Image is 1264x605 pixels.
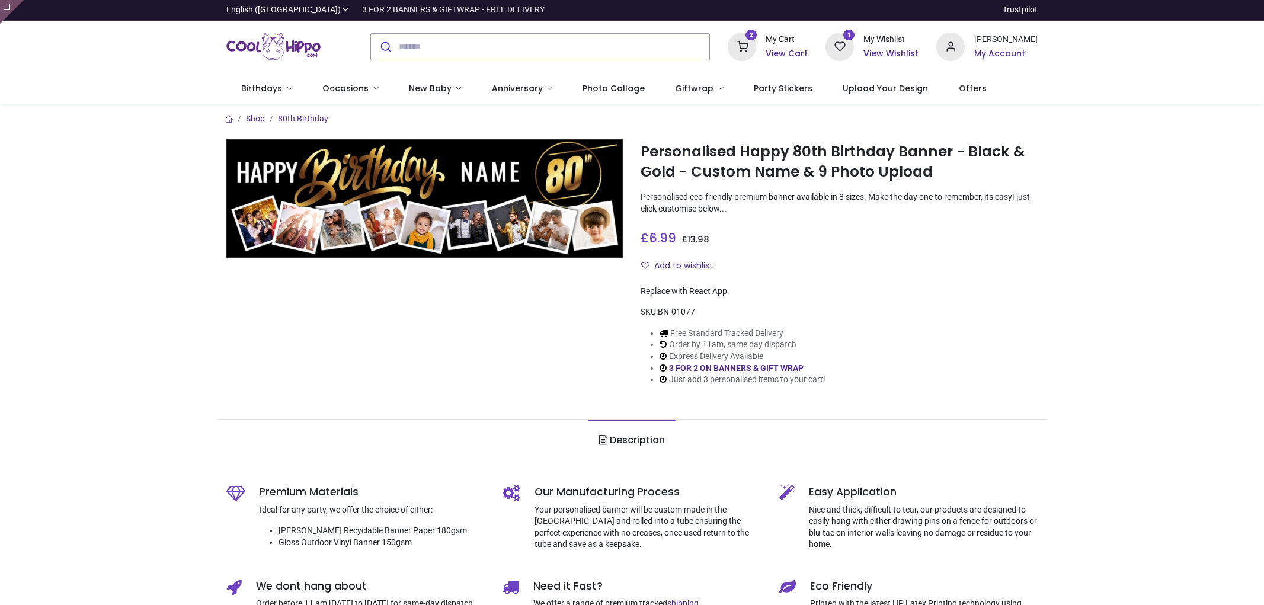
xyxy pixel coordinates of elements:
[974,34,1038,46] div: [PERSON_NAME]
[810,579,1038,594] h5: Eco Friendly
[809,504,1038,550] p: Nice and thick, difficult to tear, our products are designed to easily hang with either drawing p...
[476,73,568,104] a: Anniversary
[260,485,485,500] h5: Premium Materials
[766,34,808,46] div: My Cart
[393,73,476,104] a: New Baby
[307,73,393,104] a: Occasions
[322,82,369,94] span: Occasions
[728,41,756,50] a: 2
[766,48,808,60] a: View Cart
[641,256,723,276] button: Add to wishlistAdd to wishlist
[641,142,1038,183] h1: Personalised Happy 80th Birthday Banner - Black & Gold - Custom Name & 9 Photo Upload
[535,504,761,550] p: Your personalised banner will be custom made in the [GEOGRAPHIC_DATA] and rolled into a tube ensu...
[588,420,676,461] a: Description
[226,30,321,63] a: Logo of Cool Hippo
[246,114,265,123] a: Shop
[843,82,928,94] span: Upload Your Design
[583,82,645,94] span: Photo Collage
[843,30,855,41] sup: 1
[863,34,919,46] div: My Wishlist
[226,30,321,63] img: Cool Hippo
[256,579,485,594] h5: We dont hang about
[669,363,804,373] a: 3 FOR 2 ON BANNERS & GIFT WRAP
[1003,4,1038,16] a: Trustpilot
[260,504,485,516] p: Ideal for any party, we offer the choice of either:
[660,351,825,363] li: Express Delivery Available
[533,579,761,594] h5: Need it Fast?
[241,82,282,94] span: Birthdays
[409,82,452,94] span: New Baby
[681,233,709,245] span: £
[279,525,485,537] li: [PERSON_NAME] Recyclable Banner Paper 180gsm
[675,82,713,94] span: Giftwrap
[278,114,328,123] a: 80th Birthday
[809,485,1038,500] h5: Easy Application
[660,374,825,386] li: Just add 3 personalised items to your cart!
[863,48,919,60] a: View Wishlist
[660,328,825,340] li: Free Standard Tracked Delivery
[641,306,1038,318] div: SKU:
[660,339,825,351] li: Order by 11am, same day dispatch
[974,48,1038,60] a: My Account
[226,139,623,258] img: Personalised Happy 80th Birthday Banner - Black & Gold - Custom Name & 9 Photo Upload
[535,485,761,500] h5: Our Manufacturing Process
[641,286,1038,297] div: Replace with React App.
[641,191,1038,215] p: Personalised eco-friendly premium banner available in 8 sizes. Make the day one to remember, its ...
[687,233,709,245] span: 13.98
[641,261,649,270] i: Add to wishlist
[226,73,308,104] a: Birthdays
[492,82,543,94] span: Anniversary
[825,41,854,50] a: 1
[660,73,739,104] a: Giftwrap
[362,4,545,16] div: 3 FOR 2 BANNERS & GIFTWRAP - FREE DELIVERY
[745,30,757,41] sup: 2
[649,229,676,247] span: 6.99
[658,307,695,316] span: BN-01077
[641,229,676,247] span: £
[959,82,987,94] span: Offers
[371,34,399,60] button: Submit
[754,82,812,94] span: Party Stickers
[279,537,485,549] li: Gloss Outdoor Vinyl Banner 150gsm
[226,4,348,16] a: English ([GEOGRAPHIC_DATA])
